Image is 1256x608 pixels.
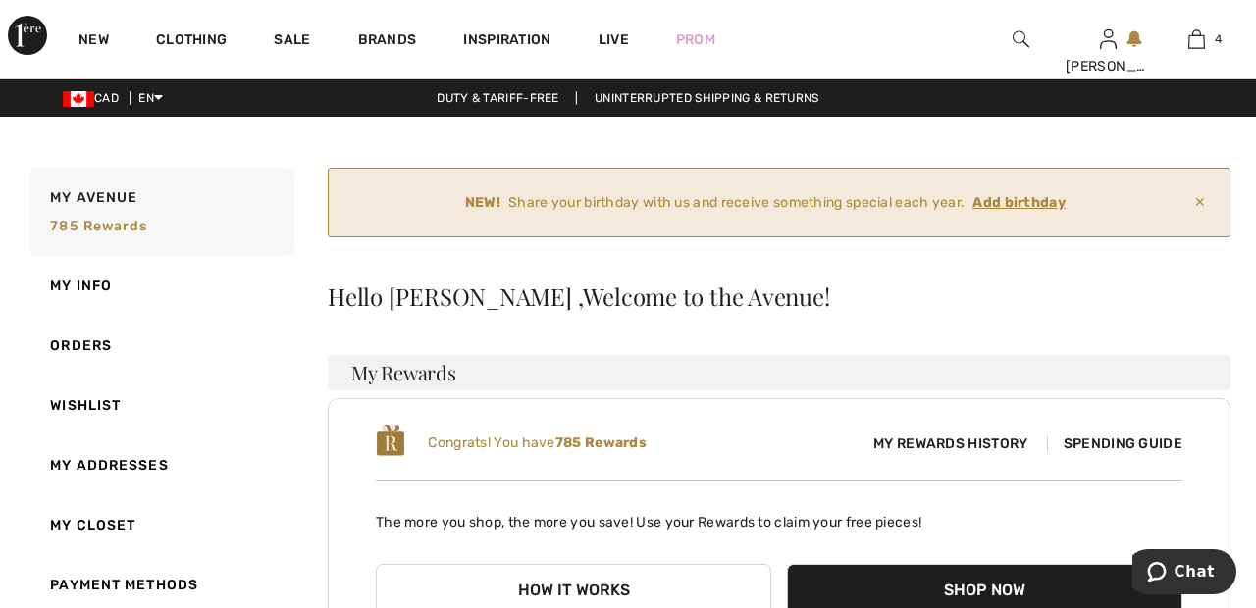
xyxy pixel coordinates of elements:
[26,376,294,435] a: Wishlist
[376,496,1182,532] p: The more you shop, the more you save! Use your Rewards to claim your free pieces!
[274,31,310,52] a: Sale
[555,434,647,451] b: 785 Rewards
[156,31,227,52] a: Clothing
[26,256,294,316] a: My Info
[26,435,294,495] a: My Addresses
[463,31,550,52] span: Inspiration
[328,284,1230,308] div: Hello [PERSON_NAME] ,
[8,16,47,55] img: 1ère Avenue
[1186,184,1214,221] span: ✕
[344,192,1186,213] div: Share your birthday with us and receive something special each year.
[1047,435,1182,452] span: Spending Guide
[1100,29,1117,48] a: Sign In
[328,355,1230,390] h3: My Rewards
[63,91,94,107] img: Canadian Dollar
[50,218,147,234] span: 785 rewards
[26,316,294,376] a: Orders
[972,194,1066,211] ins: Add birthday
[583,284,829,308] span: Welcome to the Avenue!
[50,187,137,208] span: My Avenue
[1132,549,1236,598] iframe: Opens a widget where you can chat to one of our agents
[1066,56,1152,76] div: [PERSON_NAME]
[599,29,629,50] a: Live
[428,434,647,451] span: Congrats! You have
[676,29,715,50] a: Prom
[376,423,405,458] img: loyalty_logo_r.svg
[358,31,417,52] a: Brands
[26,495,294,555] a: My Closet
[1013,27,1029,51] img: search the website
[465,192,500,213] strong: NEW!
[1215,30,1222,48] span: 4
[858,433,1043,454] span: My Rewards History
[1100,27,1117,51] img: My Info
[138,91,163,105] span: EN
[1188,27,1205,51] img: My Bag
[1153,27,1239,51] a: 4
[63,91,127,105] span: CAD
[78,31,109,52] a: New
